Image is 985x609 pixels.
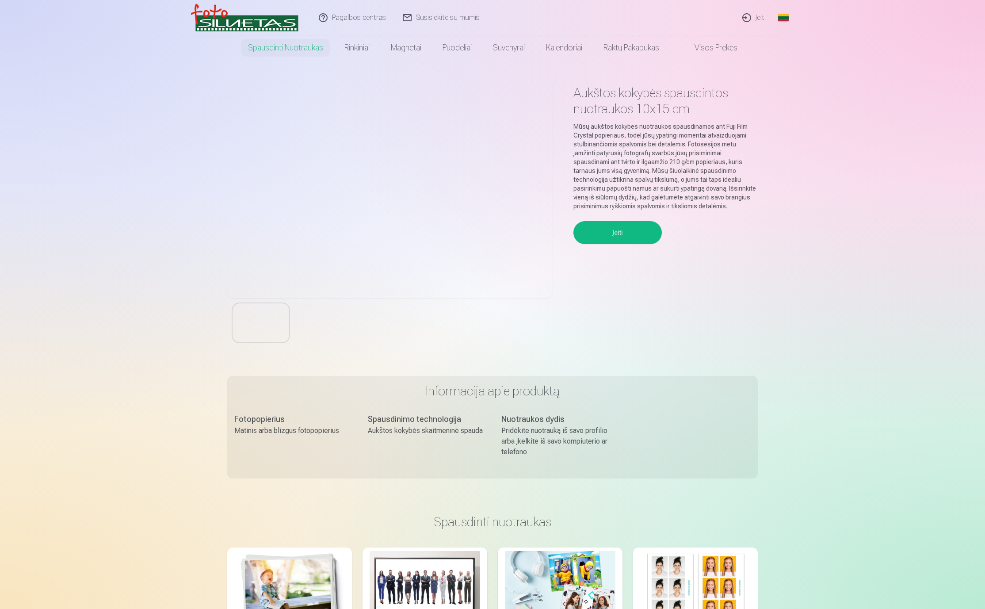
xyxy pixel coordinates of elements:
[501,425,617,457] div: Pridėkite nuotrauką iš savo profilio arba įkelkite iš savo kompiuterio ar telefono
[501,413,617,425] div: Nuotraukos dydis
[237,35,334,60] a: Spausdinti nuotraukas
[573,85,758,117] h1: Aukštos kokybės spausdintos nuotraukos 10x15 cm
[482,35,535,60] a: Suvenyrai
[234,425,350,436] div: Matinis arba blizgus fotopopierius
[234,413,350,425] div: Fotopopierius
[670,35,748,60] a: Visos prekės
[573,122,758,211] p: Mūsų aukštos kokybės nuotraukos spausdinamos ant Fuji Film Crystal popieriaus, todėl jūsų ypating...
[334,35,380,60] a: Rinkiniai
[368,425,484,436] div: Aukštos kokybės skaitmeninė spauda
[234,383,751,399] h3: Informacija apie produktą
[535,35,593,60] a: Kalendoriai
[593,35,670,60] a: Raktų pakabukas
[432,35,482,60] a: Puodeliai
[573,221,662,244] button: Įeiti
[234,514,751,530] h3: Spausdinti nuotraukas
[191,4,298,32] img: /v3
[368,413,484,425] div: Spausdinimo technologija
[380,35,432,60] a: Magnetai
